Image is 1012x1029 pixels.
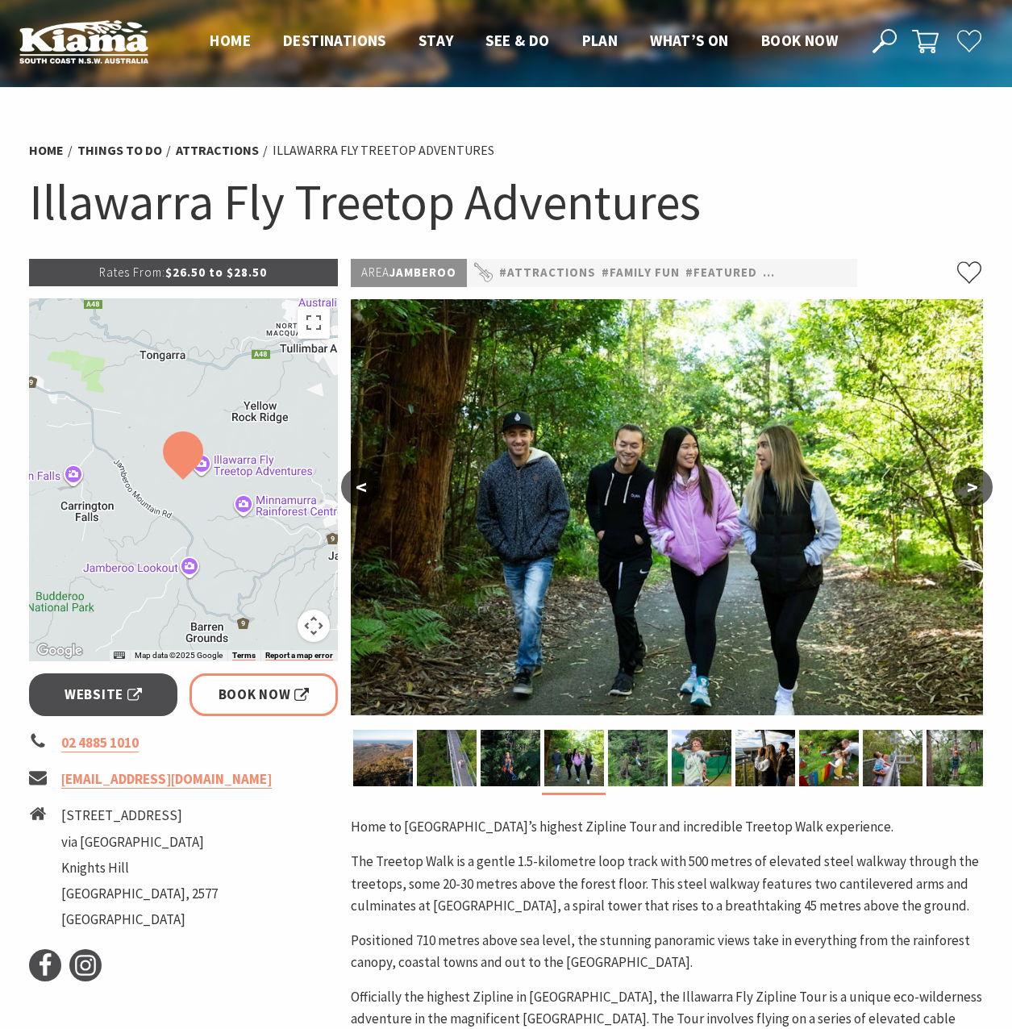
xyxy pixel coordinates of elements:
a: Home [29,142,64,159]
li: Illawarra Fly Treetop Adventures [273,140,494,161]
a: Report a map error [265,651,333,660]
a: #Featured [685,263,757,283]
img: Treetop Walk at Illawarra Fly Treetop Adventures [735,730,795,786]
img: Google [33,640,86,661]
img: Illawarra Fly [351,299,983,715]
li: Knights Hill [61,857,218,879]
li: [STREET_ADDRESS] [61,805,218,827]
img: Illawarra Fly [544,730,604,786]
img: Kiama Logo [19,19,148,64]
img: Knights Tower at Illawarra Fly [353,730,413,786]
nav: Main Menu [194,28,854,55]
a: #Nature Walks [763,263,865,283]
span: Map data ©2025 Google [135,651,223,660]
button: < [341,468,381,506]
img: Treetop Walk at Illawarra Fly [417,730,477,786]
a: Website [29,673,178,716]
span: Plan [582,31,618,50]
span: What’s On [650,31,729,50]
img: Archery at Illawarra Fly Treetop Adventures [672,730,731,786]
h1: Illawarra Fly Treetop Adventures [29,169,984,235]
img: Enchanted Forest at Illawarra Fly Treetop Adventures [799,730,859,786]
span: See & Do [485,31,549,50]
a: Book Now [189,673,339,716]
a: Open this area in Google Maps (opens a new window) [33,640,86,661]
p: Positioned 710 metres above sea level, the stunning panoramic views take in everything from the r... [351,930,983,973]
li: [GEOGRAPHIC_DATA] [61,909,218,931]
a: Attractions [176,142,259,159]
span: Destinations [283,31,386,50]
p: The Treetop Walk is a gentle 1.5-kilometre loop track with 500 metres of elevated steel walkway t... [351,851,983,917]
a: #Family Fun [602,263,680,283]
button: Toggle fullscreen view [298,306,330,339]
span: Stay [419,31,454,50]
span: Area [361,265,389,280]
a: Terms (opens in new tab) [232,651,256,660]
a: Things To Do [77,142,162,159]
button: Map camera controls [298,610,330,642]
img: Zipline Tour at Illawarra Fly Treetop Adventures [608,730,668,786]
img: Treetop Walk at Illawarra Fly Treetop Adventures [863,730,922,786]
a: [EMAIL_ADDRESS][DOMAIN_NAME] [61,770,272,789]
p: Jamberoo [351,259,467,287]
span: Book now [761,31,838,50]
a: #Attractions [499,263,596,283]
span: Home [210,31,251,50]
a: 02 4885 1010 [61,734,139,752]
button: Keyboard shortcuts [114,650,125,661]
button: > [952,468,993,506]
img: Zipline Tour at Illawarra Fly [481,730,540,786]
img: Zipline Tour suspension bridge [927,730,986,786]
p: Home to [GEOGRAPHIC_DATA]’s highest Zipline Tour and incredible Treetop Walk experience. [351,816,983,838]
span: Book Now [219,684,310,706]
li: [GEOGRAPHIC_DATA], 2577 [61,883,218,905]
p: $26.50 to $28.50 [29,259,339,286]
span: Rates From: [99,265,165,280]
span: Website [65,684,142,706]
li: via [GEOGRAPHIC_DATA] [61,831,218,853]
